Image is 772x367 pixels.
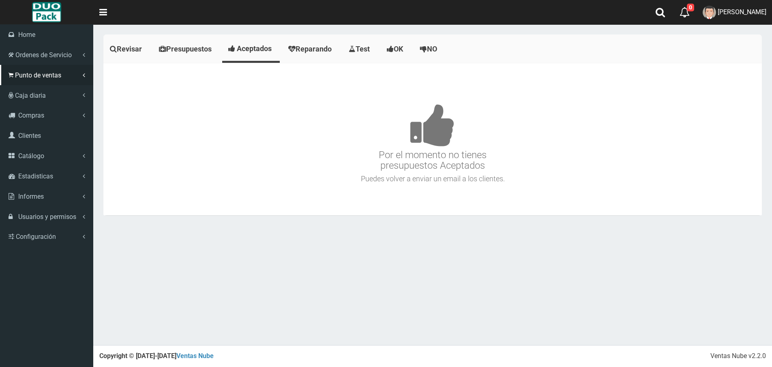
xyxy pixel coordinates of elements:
[105,79,760,171] h3: Por el momento no tienes presupuestos Aceptados
[237,44,272,53] span: Aceptados
[356,45,370,53] span: Test
[380,36,412,62] a: OK
[105,175,760,183] h4: Puedes volver a enviar un email a los clientes.
[32,2,61,22] img: Logo grande
[18,193,44,200] span: Informes
[222,36,280,61] a: Aceptados
[152,36,220,62] a: Presupuestos
[342,36,378,62] a: Test
[16,233,56,240] span: Configuración
[99,352,214,360] strong: Copyright © [DATE]-[DATE]
[703,6,716,19] img: User Image
[710,352,766,361] div: Ventas Nube v2.2.0
[166,45,212,53] span: Presupuestos
[282,36,340,62] a: Reparando
[18,152,44,160] span: Catálogo
[18,112,44,119] span: Compras
[18,172,53,180] span: Estadisticas
[427,45,437,53] span: NO
[15,92,46,99] span: Caja diaria
[718,8,766,16] span: [PERSON_NAME]
[18,132,41,140] span: Clientes
[687,4,694,11] span: 0
[117,45,142,53] span: Revisar
[15,51,72,59] span: Ordenes de Servicio
[296,45,332,53] span: Reparando
[176,352,214,360] a: Ventas Nube
[15,71,61,79] span: Punto de ventas
[18,213,76,221] span: Usuarios y permisos
[103,36,150,62] a: Revisar
[394,45,403,53] span: OK
[18,31,35,39] span: Home
[414,36,446,62] a: NO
